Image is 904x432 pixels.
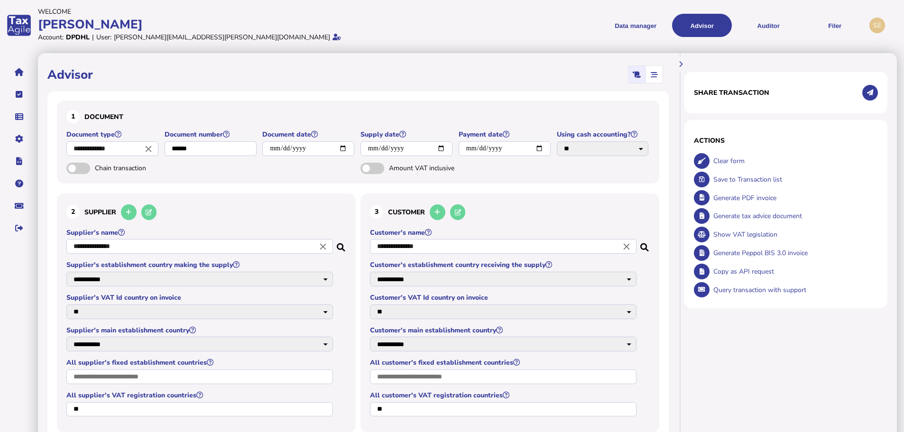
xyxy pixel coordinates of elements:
i: Close [621,241,632,252]
i: Close [318,241,328,252]
button: Sign out [9,218,29,238]
mat-button-toggle: Stepper view [646,66,663,83]
button: Generate pdf [694,190,710,206]
h1: Actions [694,136,878,145]
div: Show VAT legislation [711,225,878,244]
i: Search for a dummy customer [640,240,650,248]
div: Profile settings [869,18,885,33]
label: Supplier's VAT Id country on invoice [66,293,334,302]
label: Payment date [459,130,552,139]
button: Save transaction [694,172,710,187]
div: Query transaction with support [711,281,878,299]
button: Data manager [9,107,29,127]
button: Shows a dropdown of VAT Advisor options [672,14,732,37]
div: Clear form [711,152,878,170]
div: [PERSON_NAME] [38,16,449,33]
label: Supplier's main establishment country [66,326,334,335]
h3: Supplier [66,203,346,221]
div: Account: [38,33,64,42]
div: 2 [66,205,80,219]
button: Share transaction [862,85,878,101]
label: Supplier's name [66,228,334,237]
app-field: Select a document type [66,130,160,163]
button: Raise a support ticket [9,196,29,216]
span: Chain transaction [95,164,194,173]
button: Auditor [738,14,798,37]
button: Help pages [9,174,29,193]
label: All supplier's VAT registration countries [66,391,334,400]
i: Search for a dummy seller [337,240,346,248]
label: Customer's VAT Id country on invoice [370,293,638,302]
button: Tasks [9,84,29,104]
label: All supplier's fixed establishment countries [66,358,334,367]
button: Hide [673,56,689,72]
label: All customer's VAT registration countries [370,391,638,400]
div: Copy as API request [711,262,878,281]
button: Add a new customer to the database [430,204,445,220]
h1: Share transaction [694,88,769,97]
i: Close [143,143,154,154]
label: Document date [262,130,356,139]
div: 1 [66,110,80,123]
button: Add a new supplier to the database [121,204,137,220]
h3: Customer [370,203,650,221]
button: Edit selected customer in the database [450,204,466,220]
i: Email verified [332,34,341,40]
button: Copy data as API request body to clipboard [694,264,710,279]
label: Document number [165,130,258,139]
div: Save to Transaction list [711,170,878,189]
label: All customer's fixed establishment countries [370,358,638,367]
div: 3 [370,205,383,219]
span: Amount VAT inclusive [389,164,489,173]
label: Customer's name [370,228,638,237]
div: Generate Peppol BIS 3.0 invoice [711,244,878,262]
label: Supply date [360,130,454,139]
h3: Document [66,110,650,123]
label: Using cash accounting? [557,130,650,139]
label: Document type [66,130,160,139]
mat-button-toggle: Classic scrolling page view [628,66,646,83]
label: Customer's establishment country receiving the supply [370,260,638,269]
div: [PERSON_NAME][EMAIL_ADDRESS][PERSON_NAME][DOMAIN_NAME] [114,33,330,42]
button: Manage settings [9,129,29,149]
div: Generate PDF invoice [711,189,878,207]
div: | [92,33,94,42]
h1: Advisor [47,66,93,83]
button: Edit selected supplier in the database [141,204,157,220]
label: Supplier's establishment country making the supply [66,260,334,269]
menu: navigate products [454,14,865,37]
label: Customer's main establishment country [370,326,638,335]
div: DPDHL [66,33,90,42]
button: Shows a dropdown of Data manager options [606,14,665,37]
button: Developer hub links [9,151,29,171]
button: Query transaction with support [694,282,710,298]
button: Home [9,62,29,82]
button: Clear form data from invoice panel [694,153,710,169]
div: Welcome [38,7,449,16]
button: Generate tax advice document [694,208,710,224]
button: Filer [805,14,865,37]
div: User: [96,33,111,42]
div: Generate tax advice document [711,207,878,225]
button: Show VAT legislation [694,227,710,242]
